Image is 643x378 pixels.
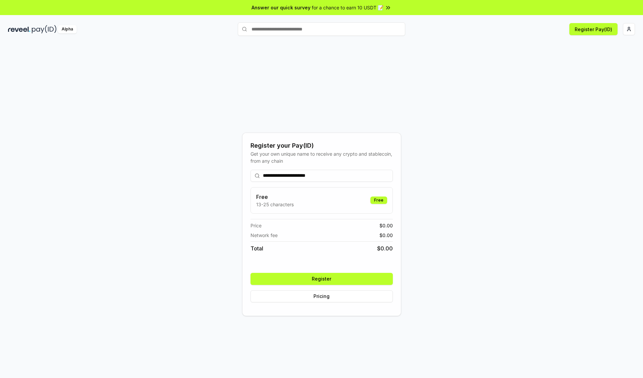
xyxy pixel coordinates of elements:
[569,23,618,35] button: Register Pay(ID)
[256,201,294,208] p: 13-25 characters
[251,150,393,164] div: Get your own unique name to receive any crypto and stablecoin, from any chain
[8,25,30,33] img: reveel_dark
[312,4,383,11] span: for a chance to earn 10 USDT 📝
[251,141,393,150] div: Register your Pay(ID)
[251,222,262,229] span: Price
[251,232,278,239] span: Network fee
[379,232,393,239] span: $ 0.00
[370,197,387,204] div: Free
[377,244,393,252] span: $ 0.00
[251,290,393,302] button: Pricing
[32,25,57,33] img: pay_id
[58,25,77,33] div: Alpha
[251,244,263,252] span: Total
[251,273,393,285] button: Register
[379,222,393,229] span: $ 0.00
[252,4,310,11] span: Answer our quick survey
[256,193,294,201] h3: Free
